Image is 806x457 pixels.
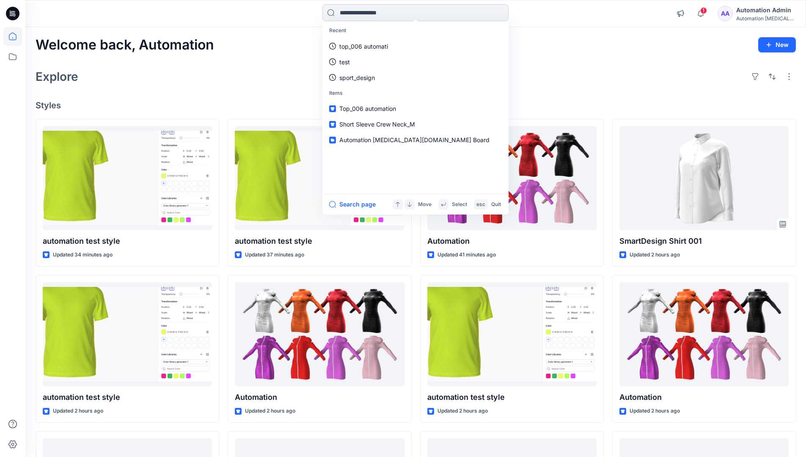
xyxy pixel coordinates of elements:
a: automation test style [43,126,212,231]
a: automation test style [43,282,212,387]
a: Automation [235,282,404,387]
a: test [324,54,507,70]
p: Automation [619,391,789,403]
a: top_006 automati [324,39,507,54]
button: New [758,37,796,52]
p: Updated 2 hours ago [630,407,680,416]
p: Automation [427,235,597,247]
a: Top_006 automation [324,101,507,116]
h2: Welcome back, Automation [36,37,214,53]
div: Automation Admin [736,5,795,15]
a: sport_design [324,70,507,85]
p: automation test style [427,391,597,403]
div: Automation [MEDICAL_DATA]... [736,15,795,22]
p: Updated 2 hours ago [437,407,488,416]
p: Quit [491,200,501,209]
p: Updated 2 hours ago [53,407,103,416]
p: automation test style [43,235,212,247]
a: Short Sleeve Crew Neck_M [324,116,507,132]
p: Updated 41 minutes ago [437,251,496,259]
span: Top_006 automation [339,105,396,112]
p: sport_design [339,73,375,82]
a: Automation [427,126,597,231]
p: Updated 2 hours ago [245,407,295,416]
p: Recent [324,23,507,39]
span: Automation [MEDICAL_DATA][DOMAIN_NAME] Board [339,136,490,143]
span: Short Sleeve Crew Neck_M [339,121,415,128]
p: test [339,58,350,66]
p: esc [476,200,485,209]
span: 1 [700,7,707,14]
h4: Styles [36,100,796,110]
p: Updated 2 hours ago [630,251,680,259]
p: SmartDesign Shirt 001 [619,235,789,247]
p: automation test style [43,391,212,403]
button: Search page [329,199,376,209]
a: Automation [MEDICAL_DATA][DOMAIN_NAME] Board [324,132,507,148]
div: AA [718,6,733,21]
p: Updated 34 minutes ago [53,251,113,259]
a: Automation [619,282,789,387]
p: Move [418,200,432,209]
a: SmartDesign Shirt 001 [619,126,789,231]
h2: Explore [36,70,78,83]
a: automation test style [235,126,404,231]
p: Select [452,200,467,209]
a: automation test style [427,282,597,387]
p: Items [324,85,507,101]
p: Automation [235,391,404,403]
p: Updated 37 minutes ago [245,251,304,259]
p: automation test style [235,235,404,247]
p: top_006 automati [339,42,388,51]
